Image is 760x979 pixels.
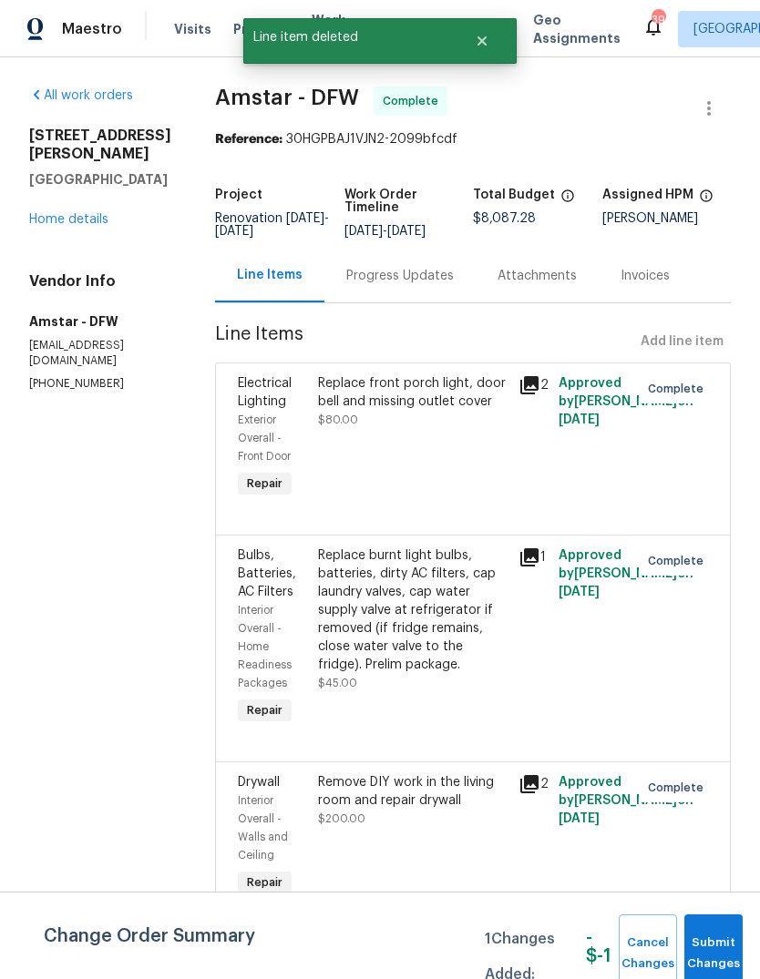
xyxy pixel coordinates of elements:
div: 39 [652,11,664,29]
p: [EMAIL_ADDRESS][DOMAIN_NAME] [29,338,171,369]
span: $80.00 [318,414,358,425]
span: Line item deleted [243,18,452,56]
h5: [GEOGRAPHIC_DATA] [29,170,171,189]
h2: [STREET_ADDRESS][PERSON_NAME] [29,127,171,163]
span: Complete [648,380,711,398]
span: [DATE] [215,225,253,238]
span: Interior Overall - Walls and Ceiling [238,795,288,861]
span: Interior Overall - Home Readiness Packages [238,605,292,688]
span: [DATE] [387,225,426,238]
h4: Vendor Info [29,272,171,291]
div: Replace front porch light, door bell and missing outlet cover [318,374,508,411]
h5: Project [215,189,262,201]
span: - [344,225,426,238]
p: [PHONE_NUMBER] [29,376,171,392]
div: 30HGPBAJ1VJN2-2099bfcdf [215,130,731,148]
div: Line Items [237,266,303,284]
div: Replace burnt light bulbs, batteries, dirty AC filters, cap laundry valves, cap water supply valv... [318,546,508,674]
span: Electrical Lighting [238,377,292,408]
div: 1 [519,546,548,568]
span: Projects [233,20,290,38]
span: - [215,212,329,238]
span: [DATE] [344,225,383,238]
span: [DATE] [559,413,600,426]
h5: Amstar - DFW [29,312,171,331]
div: Remove DIY work in the living room and repair drywall [318,773,508,810]
span: Approved by [PERSON_NAME] on [559,549,693,598]
span: Work Orders [312,11,358,47]
span: Line Items [215,325,633,359]
span: Amstar - DFW [215,87,359,108]
span: Cancel Changes [628,933,668,974]
span: Geo Assignments [533,11,621,47]
span: $200.00 [318,813,365,824]
span: The hpm assigned to this work order. [699,189,714,212]
span: Maestro [62,20,122,38]
span: Repair [240,701,290,719]
a: Home details [29,213,108,226]
span: Complete [383,92,446,110]
div: 2 [519,374,548,396]
span: Bulbs, Batteries, AC Filters [238,549,296,598]
span: Visits [174,20,211,38]
span: Approved by [PERSON_NAME] on [559,776,693,825]
span: Repair [240,474,290,493]
span: Drywall [238,776,280,789]
span: The total cost of line items that have been proposed by Opendoor. This sum includes line items th... [560,189,575,212]
div: [PERSON_NAME] [602,212,732,225]
a: All work orders [29,89,133,102]
button: Close [452,23,512,59]
div: 2 [519,773,548,795]
span: $45.00 [318,678,357,688]
span: $8,087.28 [473,212,536,225]
div: Attachments [498,267,577,285]
div: Invoices [621,267,670,285]
span: Complete [648,779,711,797]
span: Renovation [215,212,329,238]
span: Approved by [PERSON_NAME] on [559,377,693,426]
span: [DATE] [286,212,324,225]
h5: Work Order Timeline [344,189,474,214]
span: Repair [240,873,290,892]
span: [DATE] [559,586,600,598]
span: Complete [648,552,711,570]
span: [DATE] [559,812,600,825]
b: Reference: [215,133,282,146]
span: Submit Changes [693,933,734,974]
h5: Assigned HPM [602,189,693,201]
div: Progress Updates [346,267,454,285]
span: Exterior Overall - Front Door [238,414,291,462]
h5: Total Budget [473,189,555,201]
